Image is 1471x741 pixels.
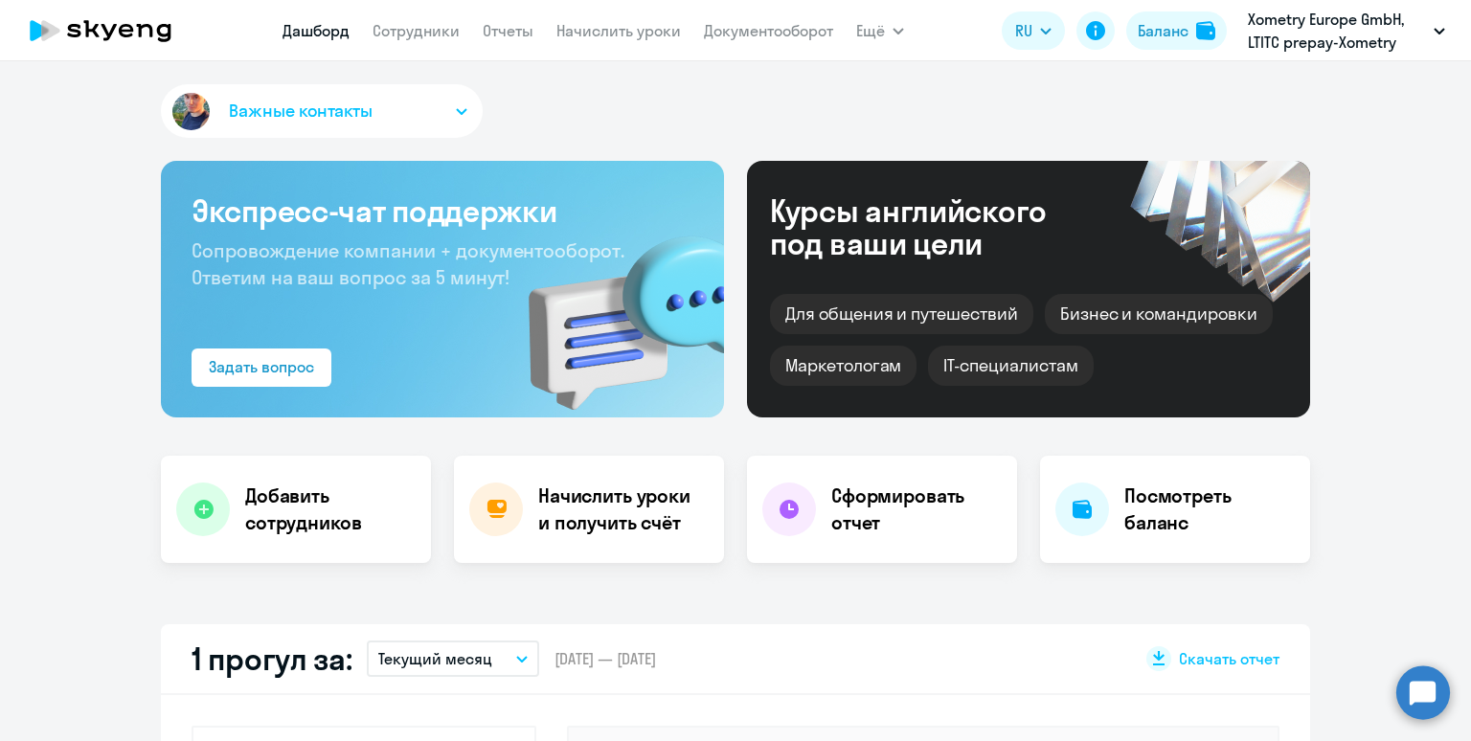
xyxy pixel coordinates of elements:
a: Документооборот [704,21,833,40]
h4: Добавить сотрудников [245,483,416,536]
a: Дашборд [283,21,350,40]
a: Отчеты [483,21,533,40]
button: Ещё [856,11,904,50]
button: Важные контакты [161,84,483,138]
div: Курсы английского под ваши цели [770,194,1098,259]
h4: Сформировать отчет [831,483,1002,536]
img: balance [1196,21,1215,40]
img: bg-img [501,202,724,417]
span: Ещё [856,19,885,42]
div: Баланс [1138,19,1188,42]
span: Скачать отчет [1179,648,1279,669]
span: RU [1015,19,1032,42]
p: Текущий месяц [378,647,492,670]
h4: Посмотреть баланс [1124,483,1295,536]
a: Сотрудники [373,21,460,40]
span: [DATE] — [DATE] [554,648,656,669]
img: avatar [169,89,214,134]
h3: Экспресс-чат поддержки [192,191,693,230]
h2: 1 прогул за: [192,640,351,678]
span: Сопровождение компании + документооборот. Ответим на ваш вопрос за 5 минут! [192,238,624,289]
button: Текущий месяц [367,640,539,677]
h4: Начислить уроки и получить счёт [538,483,705,536]
button: Задать вопрос [192,348,331,387]
button: Балансbalance [1126,11,1227,50]
span: Важные контакты [229,99,373,123]
button: Xometry Europe GmbH, LTITC prepay-Xometry Europe GmbH_Основной [1238,8,1455,54]
div: Маркетологам [770,346,917,386]
div: Для общения и путешествий [770,294,1033,334]
button: RU [1002,11,1065,50]
div: IT-специалистам [928,346,1093,386]
p: Xometry Europe GmbH, LTITC prepay-Xometry Europe GmbH_Основной [1248,8,1426,54]
div: Задать вопрос [209,355,314,378]
a: Начислить уроки [556,21,681,40]
div: Бизнес и командировки [1045,294,1273,334]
